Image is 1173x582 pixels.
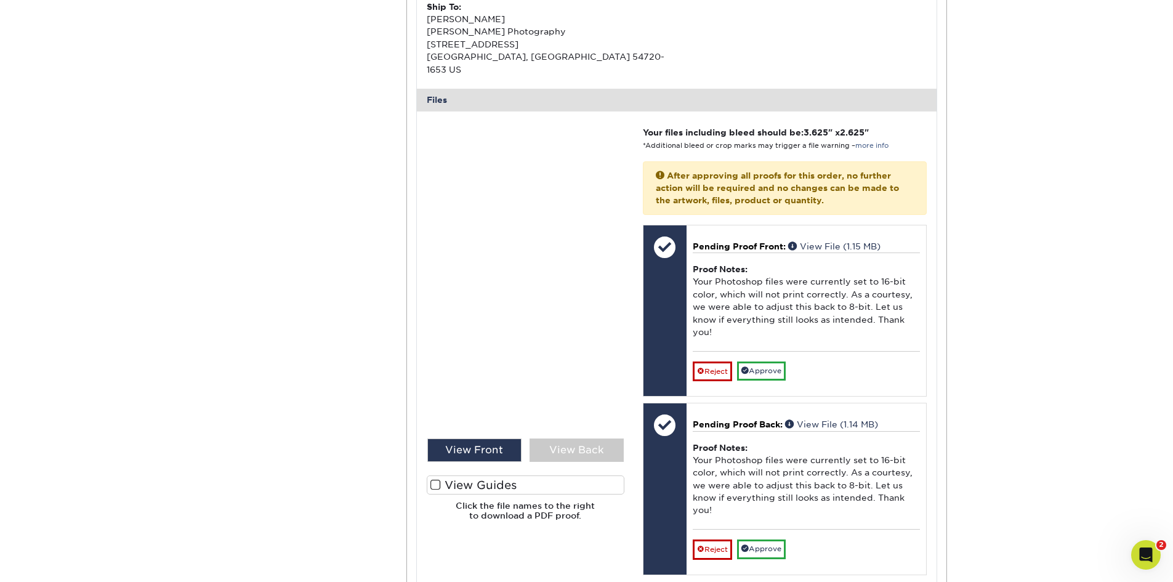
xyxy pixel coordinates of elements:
div: Your Photoshop files were currently set to 16-bit color, which will not print correctly. As a cou... [693,253,920,351]
strong: Proof Notes: [693,264,748,274]
div: View Front [427,439,522,462]
strong: Ship To: [427,2,461,12]
strong: After approving all proofs for this order, no further action will be required and no changes can ... [656,171,899,206]
div: Your Photoshop files were currently set to 16-bit color, which will not print correctly. As a cou... [693,431,920,530]
span: 2 [1156,540,1166,550]
strong: Proof Notes: [693,443,748,453]
span: Pending Proof Front: [693,241,786,251]
small: *Additional bleed or crop marks may trigger a file warning – [643,142,889,150]
span: 2.625 [840,127,865,137]
a: Reject [693,362,732,381]
label: View Guides [427,475,624,495]
a: more info [855,142,889,150]
a: Approve [737,540,786,559]
h6: Click the file names to the right to download a PDF proof. [427,501,624,531]
a: Approve [737,362,786,381]
a: View File (1.14 MB) [785,419,878,429]
iframe: Intercom live chat [1131,540,1161,570]
div: View Back [530,439,624,462]
div: Files [417,89,937,111]
span: 3.625 [804,127,828,137]
div: Front [427,399,624,426]
div: [PERSON_NAME] [PERSON_NAME] Photography [STREET_ADDRESS] [GEOGRAPHIC_DATA], [GEOGRAPHIC_DATA] 547... [427,1,677,76]
a: View File (1.15 MB) [788,241,881,251]
a: Reject [693,540,732,559]
span: Pending Proof Back: [693,419,783,429]
strong: Your files including bleed should be: " x " [643,127,869,137]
